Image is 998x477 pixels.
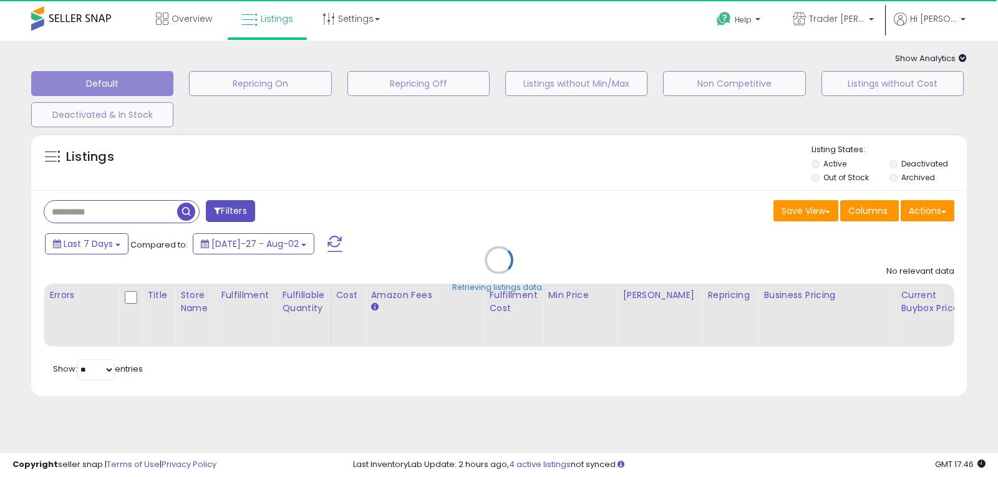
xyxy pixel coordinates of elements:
a: Terms of Use [107,458,160,470]
div: Last InventoryLab Update: 2 hours ago, not synced. [353,459,986,471]
button: Deactivated & In Stock [31,102,173,127]
button: Listings without Min/Max [505,71,647,96]
button: Repricing Off [347,71,490,96]
a: Hi [PERSON_NAME] [894,12,966,41]
i: Get Help [716,11,732,27]
span: Overview [172,12,212,25]
button: Repricing On [189,71,331,96]
button: Default [31,71,173,96]
div: Retrieving listings data.. [452,282,546,293]
div: seller snap | | [12,459,216,471]
span: Help [735,14,752,25]
strong: Copyright [12,458,58,470]
a: Help [707,2,773,41]
span: Show Analytics [895,52,967,64]
button: Listings without Cost [821,71,964,96]
a: 4 active listings [509,458,571,470]
a: Privacy Policy [162,458,216,470]
button: Non Competitive [663,71,805,96]
span: 2025-08-10 17:46 GMT [935,458,986,470]
span: Listings [261,12,293,25]
span: Hi [PERSON_NAME] [910,12,957,25]
span: Trader [PERSON_NAME] [809,12,865,25]
i: Click here to read more about un-synced listings. [618,460,624,468]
